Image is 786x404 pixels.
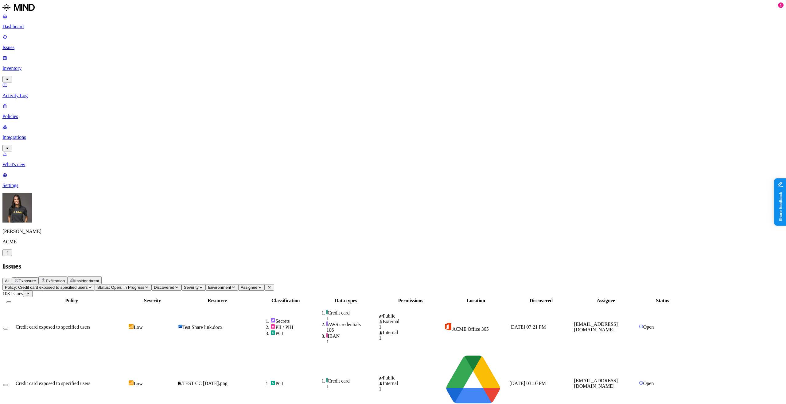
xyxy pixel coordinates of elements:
div: PCI [270,380,313,387]
div: 1 [778,2,784,8]
span: Discovered [154,285,174,290]
img: pci-line.svg [326,310,328,314]
div: Severity [129,298,176,303]
a: Issues [2,34,784,50]
p: Settings [2,183,784,188]
img: severity-low.svg [129,324,134,329]
p: Policies [2,114,784,119]
span: Test Share link.docx [182,325,223,330]
div: 1 [379,324,442,330]
div: AWS credentials [326,321,378,327]
img: microsoft-word.svg [177,324,182,329]
div: Internal [379,330,442,335]
h2: Issues [2,262,784,270]
div: Classification [258,298,313,303]
div: 1 [379,335,442,341]
p: Integrations [2,135,784,140]
div: Credit card [326,378,378,384]
p: Inventory [2,66,784,71]
img: pii.svg [270,324,275,329]
div: Public [379,375,442,381]
div: IBAN [326,333,378,339]
span: [EMAIL_ADDRESS][DOMAIN_NAME] [574,378,618,389]
span: [DATE] 03:10 PM [509,381,546,386]
p: Activity Log [2,93,784,98]
span: ACME Office 365 [452,326,489,332]
div: 1 [326,316,378,321]
span: Low [134,381,142,386]
div: External [379,319,442,324]
span: Exfiltration [46,279,65,283]
div: Public [379,313,442,319]
img: pci-line.svg [326,378,328,383]
div: Data types [314,298,378,303]
img: secret-line.svg [326,321,328,326]
a: Activity Log [2,82,784,98]
span: Open [643,324,654,330]
div: Resource [177,298,257,303]
button: Select row [3,328,8,330]
a: Integrations [2,124,784,151]
div: Status [639,298,686,303]
span: Credit card exposed to specified users [16,324,90,330]
span: Open [643,381,654,386]
div: 1 [326,384,378,389]
div: PCI [270,330,313,336]
a: Policies [2,103,784,119]
div: Internal [379,381,442,386]
a: MIND [2,2,784,13]
a: Inventory [2,55,784,82]
div: Credit card [326,310,378,316]
img: office-365.svg [444,322,452,331]
span: [EMAIL_ADDRESS][DOMAIN_NAME] [574,322,618,332]
div: Secrets [270,318,313,324]
button: Select all [6,301,11,303]
a: Settings [2,172,784,188]
img: pci.svg [270,330,275,335]
span: Low [134,325,142,330]
span: Exposure [19,279,36,283]
div: 1 [326,339,378,345]
span: Environment [208,285,231,290]
span: Policy: Credit card exposed to specified users [5,285,88,290]
img: MIND [2,2,35,12]
img: Gal Cohen [2,193,32,223]
div: Policy [16,298,127,303]
img: status-open.svg [639,324,643,329]
div: Permissions [379,298,442,303]
div: 106 [326,327,378,333]
div: 1 [379,386,442,392]
span: [DATE] 07:21 PM [509,324,546,330]
div: Location [444,298,508,303]
a: Dashboard [2,13,784,29]
div: Discovered [509,298,573,303]
span: All [5,279,10,283]
span: Assignee [241,285,258,290]
img: pci.svg [270,380,275,385]
img: pii-line.svg [326,333,328,338]
p: Dashboard [2,24,784,29]
img: severity-low.svg [129,380,134,385]
button: Select row [3,384,8,386]
img: secret.svg [270,318,275,323]
span: Status: Open, In Progress [97,285,144,290]
p: Issues [2,45,784,50]
span: Credit card exposed to specified users [16,381,90,386]
p: What's new [2,162,784,167]
span: TEST CC [DATE].png [182,381,228,386]
p: ACME [2,239,784,245]
div: PII / PHI [270,324,313,330]
div: Assignee [574,298,638,303]
img: status-open.svg [639,381,643,385]
a: What's new [2,151,784,167]
span: 103 Issues [2,291,23,296]
span: Insider threat [75,279,99,283]
span: Severity [184,285,199,290]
